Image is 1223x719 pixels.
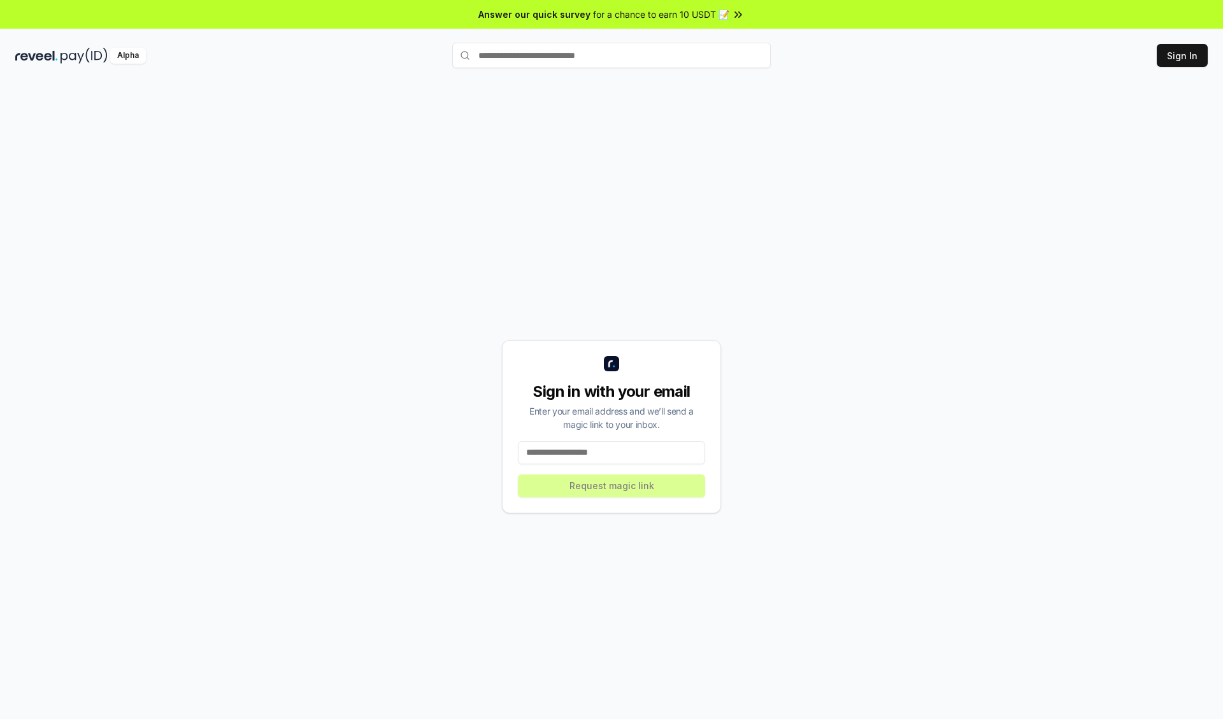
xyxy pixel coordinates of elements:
div: Sign in with your email [518,381,705,402]
img: pay_id [61,48,108,64]
img: logo_small [604,356,619,371]
span: Answer our quick survey [478,8,590,21]
img: reveel_dark [15,48,58,64]
div: Alpha [110,48,146,64]
span: for a chance to earn 10 USDT 📝 [593,8,729,21]
div: Enter your email address and we’ll send a magic link to your inbox. [518,404,705,431]
button: Sign In [1157,44,1208,67]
